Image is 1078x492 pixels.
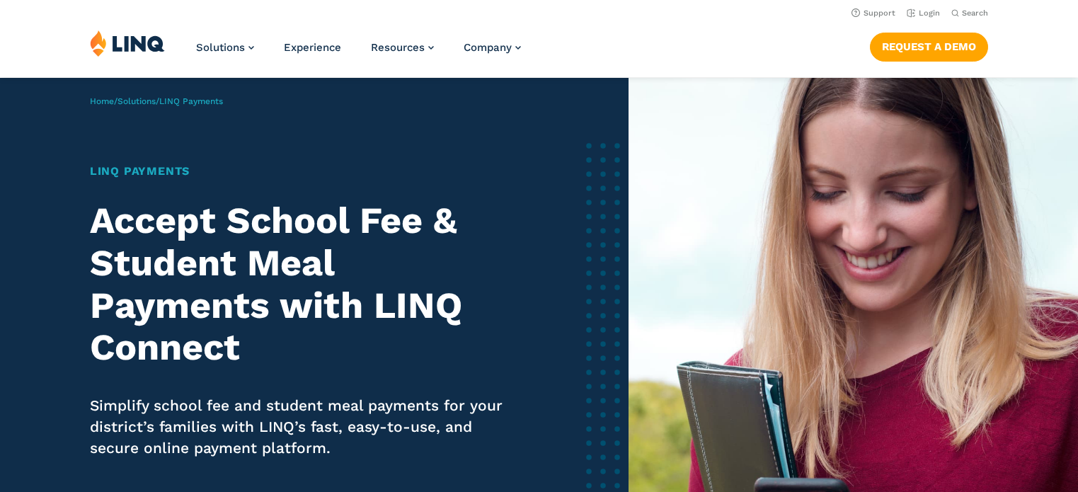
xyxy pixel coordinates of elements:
[951,8,988,18] button: Open Search Bar
[90,96,223,106] span: / /
[907,8,940,18] a: Login
[90,200,515,369] h2: Accept School Fee & Student Meal Payments with LINQ Connect
[196,41,245,54] span: Solutions
[851,8,895,18] a: Support
[117,96,156,106] a: Solutions
[962,8,988,18] span: Search
[196,30,521,76] nav: Primary Navigation
[90,163,515,180] h1: LINQ Payments
[196,41,254,54] a: Solutions
[159,96,223,106] span: LINQ Payments
[870,33,988,61] a: Request a Demo
[90,395,515,459] p: Simplify school fee and student meal payments for your district’s families with LINQ’s fast, easy...
[464,41,521,54] a: Company
[90,96,114,106] a: Home
[371,41,425,54] span: Resources
[464,41,512,54] span: Company
[284,41,341,54] a: Experience
[870,30,988,61] nav: Button Navigation
[90,30,165,57] img: LINQ | K‑12 Software
[371,41,434,54] a: Resources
